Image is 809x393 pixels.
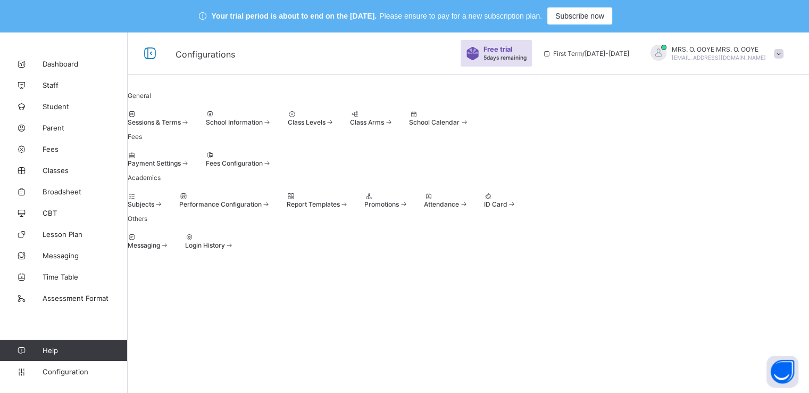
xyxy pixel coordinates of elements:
div: Class Levels [288,110,335,126]
span: Configurations [176,49,235,60]
span: Broadsheet [43,187,128,196]
span: Staff [43,81,128,89]
span: Promotions [364,200,399,208]
span: Messaging [43,251,128,260]
span: Dashboard [43,60,128,68]
div: Sessions & Terms [128,110,190,126]
div: Login History [185,233,234,249]
div: Payment Settings [128,151,190,167]
span: Subscribe now [555,12,604,20]
span: ID Card [484,200,507,208]
span: MRS. O. OOYE MRS. O. OOYE [672,45,766,53]
span: Please ensure to pay for a new subscription plan. [379,12,542,20]
div: ID Card [484,192,516,208]
span: Classes [43,166,128,175]
span: Configuration [43,367,127,376]
div: Attendance [424,192,468,208]
span: School Calendar [409,118,460,126]
span: Login History [185,241,225,249]
span: Subjects [128,200,154,208]
span: Performance Configuration [179,200,262,208]
span: Lesson Plan [43,230,128,239]
span: Help [43,346,127,355]
div: Class Arms [350,110,393,126]
div: MRS. O. OOYEMRS. O. OOYE [640,45,789,62]
span: Attendance [424,200,459,208]
span: Fees [128,133,142,141]
div: Fees Configuration [206,151,272,167]
div: Promotions [364,192,408,208]
span: Student [43,102,128,111]
span: session/term information [543,50,629,58]
span: General [128,92,151,100]
span: CBT [43,209,128,217]
span: Fees [43,145,128,153]
div: School Calendar [409,110,469,126]
div: School Information [206,110,272,126]
span: School Information [206,118,263,126]
span: Messaging [128,241,160,249]
span: Free trial [483,45,521,53]
span: 5 days remaining [483,54,527,61]
span: Assessment Format [43,294,128,302]
span: Sessions & Terms [128,118,181,126]
span: Payment Settings [128,159,181,167]
span: Fees Configuration [206,159,263,167]
span: Report Templates [287,200,340,208]
span: Class Levels [288,118,326,126]
div: Report Templates [287,192,349,208]
div: Subjects [128,192,163,208]
span: Your trial period is about to end on the [DATE]. [212,12,377,20]
span: Academics [128,174,161,182]
span: Others [128,215,147,223]
span: [EMAIL_ADDRESS][DOMAIN_NAME] [672,54,766,61]
span: Class Arms [350,118,384,126]
button: Open asap [766,356,798,388]
div: Performance Configuration [179,192,271,208]
span: Parent [43,124,128,132]
div: Messaging [128,233,169,249]
img: sticker-purple.71386a28dfed39d6af7621340158ba97.svg [466,47,479,60]
span: Time Table [43,273,128,281]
